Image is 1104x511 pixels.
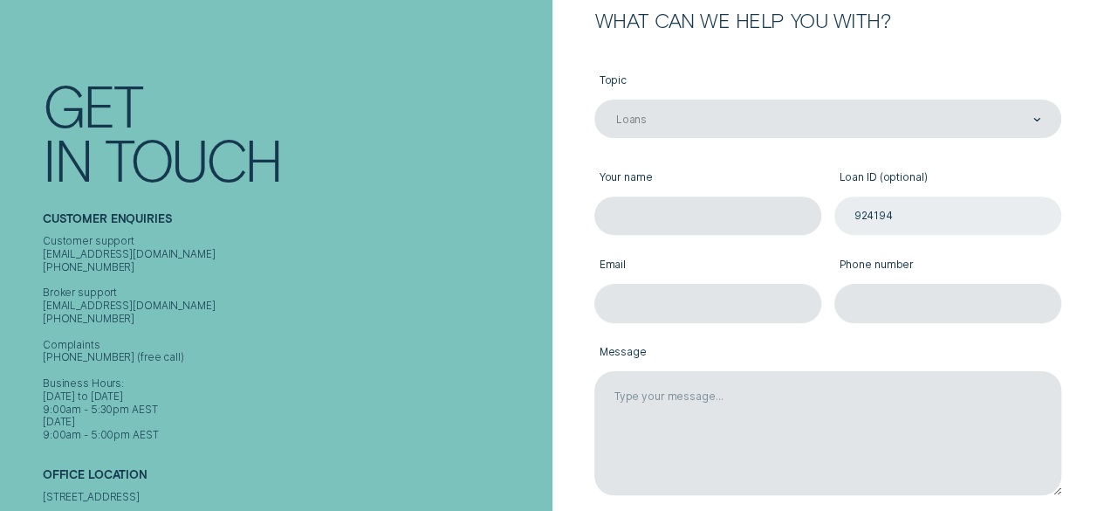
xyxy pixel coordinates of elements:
[43,491,545,504] div: [STREET_ADDRESS]
[834,248,1061,284] label: Phone number
[43,132,92,186] div: In
[594,64,1061,100] label: Topic
[43,212,545,236] h2: Customer Enquiries
[105,132,281,186] div: Touch
[594,161,821,197] label: Your name
[594,335,1061,371] label: Message
[43,78,545,186] h1: Get In Touch
[594,248,821,284] label: Email
[616,114,647,127] div: Loans
[43,235,545,442] div: Customer support [EMAIL_ADDRESS][DOMAIN_NAME] [PHONE_NUMBER] Broker support [EMAIL_ADDRESS][DOMAI...
[43,468,545,492] h2: Office Location
[43,78,141,132] div: Get
[594,10,1061,30] h2: What can we help you with?
[834,161,1061,197] label: Loan ID (optional)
